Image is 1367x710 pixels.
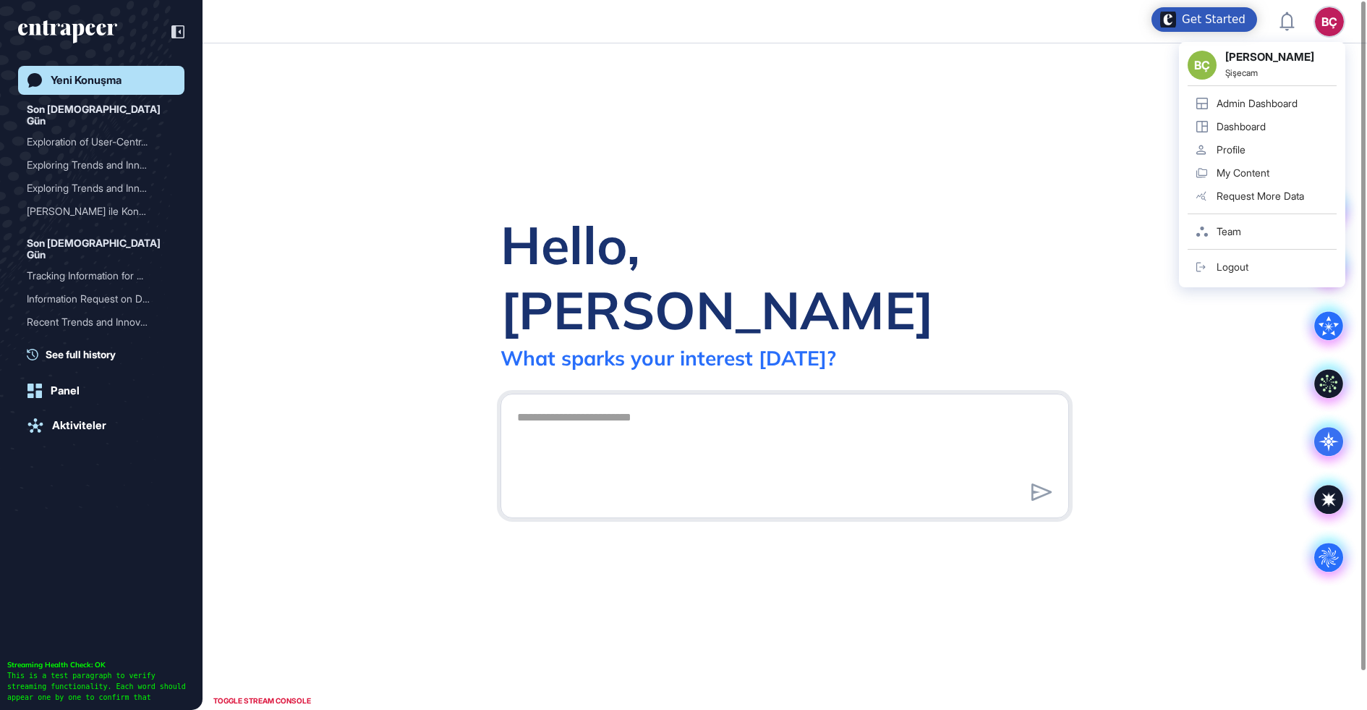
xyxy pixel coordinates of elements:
[501,345,836,371] div: What sparks your interest [DATE]?
[52,419,106,432] div: Aktiviteler
[27,200,176,223] div: Reese ile Konuşma İsteği
[27,153,176,177] div: Exploring Trends and Innovations in Glass Design at Şişecam: Focus on Functional Aesthetics, User...
[27,287,176,310] div: Information Request on Deva Holding
[27,177,164,200] div: Exploring Trends and Inno...
[51,384,80,397] div: Panel
[27,130,176,153] div: Exploration of User-Centric Design and New Forms in Glass Design with Use Cases
[27,334,176,357] div: Recent Trends and Innovations in E-commerce: AI, AR/VR, Personalization, and Sustainability
[27,334,164,357] div: Recent Trends and Innovat...
[27,234,176,264] div: Son [DEMOGRAPHIC_DATA] Gün
[27,264,164,287] div: Tracking Information for ...
[1182,12,1245,27] div: Get Started
[18,66,184,95] a: Yeni Konuşma
[27,264,176,287] div: Tracking Information for Spar, ALDI, Lidl, and Carrefour
[27,130,164,153] div: Exploration of User-Centr...
[27,177,176,200] div: Exploring Trends and Innovations in Glass Design at Şişecam: Focus on Functional Aesthetics, User...
[27,310,164,334] div: Recent Trends and Innovat...
[18,376,184,405] a: Panel
[27,153,164,177] div: Exploring Trends and Inno...
[1160,12,1176,28] img: launcher-image-alternative-text
[1315,7,1344,36] button: BÇ
[27,287,164,310] div: Information Request on De...
[18,20,117,43] div: entrapeer-logo
[27,310,176,334] div: Recent Trends and Innovations in E-commerce: Personalization, AI, AR/VR, and Sustainable Digital ...
[27,347,184,362] a: See full history
[501,212,1069,342] div: Hello, [PERSON_NAME]
[210,692,315,710] div: TOGGLE STREAM CONSOLE
[18,411,184,440] a: Aktiviteler
[51,74,122,87] div: Yeni Konuşma
[27,200,164,223] div: [PERSON_NAME] ile Konuşma İsteği
[1151,7,1257,32] div: Open Get Started checklist
[46,347,116,362] span: See full history
[27,101,176,130] div: Son [DEMOGRAPHIC_DATA] Gün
